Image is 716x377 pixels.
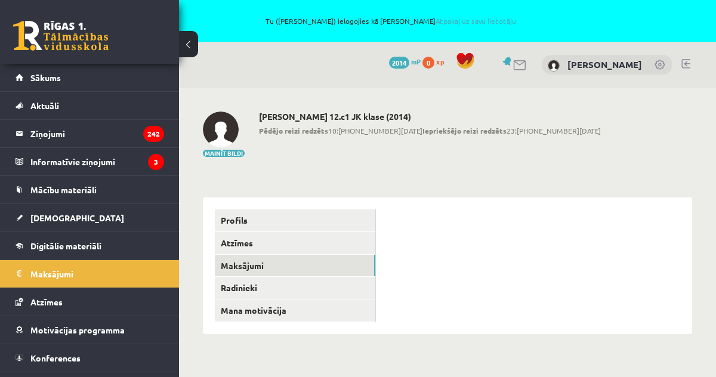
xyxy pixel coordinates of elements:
span: xp [436,57,444,66]
span: [DEMOGRAPHIC_DATA] [30,212,124,223]
b: Pēdējo reizi redzēts [259,126,328,135]
a: Maksājumi [16,260,164,288]
a: Maksājumi [215,255,375,277]
span: Mācību materiāli [30,184,97,195]
legend: Ziņojumi [30,120,164,147]
a: Profils [215,209,375,231]
a: Radinieki [215,277,375,299]
span: mP [411,57,421,66]
a: Mana motivācija [215,299,375,322]
h2: [PERSON_NAME] 12.c1 JK klase (2014) [259,112,601,122]
img: Gustavs Akmentiņš [548,60,560,72]
span: 2014 [389,57,409,69]
b: Iepriekšējo reizi redzēts [422,126,507,135]
a: Aktuāli [16,92,164,119]
span: Digitālie materiāli [30,240,101,251]
span: Atzīmes [30,296,63,307]
span: Aktuāli [30,100,59,111]
a: Rīgas 1. Tālmācības vidusskola [13,21,109,51]
legend: Informatīvie ziņojumi [30,148,164,175]
img: Gustavs Akmentiņš [203,112,239,147]
span: Konferences [30,353,81,363]
a: Atpakaļ uz savu lietotāju [436,16,516,26]
a: Motivācijas programma [16,316,164,344]
a: Mācību materiāli [16,176,164,203]
span: Sākums [30,72,61,83]
i: 242 [143,126,164,142]
a: Atzīmes [16,288,164,316]
a: Konferences [16,344,164,372]
span: 10:[PHONE_NUMBER][DATE] 23:[PHONE_NUMBER][DATE] [259,125,601,136]
a: Informatīvie ziņojumi3 [16,148,164,175]
a: [DEMOGRAPHIC_DATA] [16,204,164,231]
span: Tu ([PERSON_NAME]) ielogojies kā [PERSON_NAME] [137,17,644,24]
a: [PERSON_NAME] [567,58,642,70]
a: 0 xp [422,57,450,66]
a: Ziņojumi242 [16,120,164,147]
span: 0 [422,57,434,69]
legend: Maksājumi [30,260,164,288]
span: Motivācijas programma [30,325,125,335]
button: Mainīt bildi [203,150,245,157]
i: 3 [148,154,164,170]
a: Sākums [16,64,164,91]
a: 2014 mP [389,57,421,66]
a: Atzīmes [215,232,375,254]
a: Digitālie materiāli [16,232,164,259]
